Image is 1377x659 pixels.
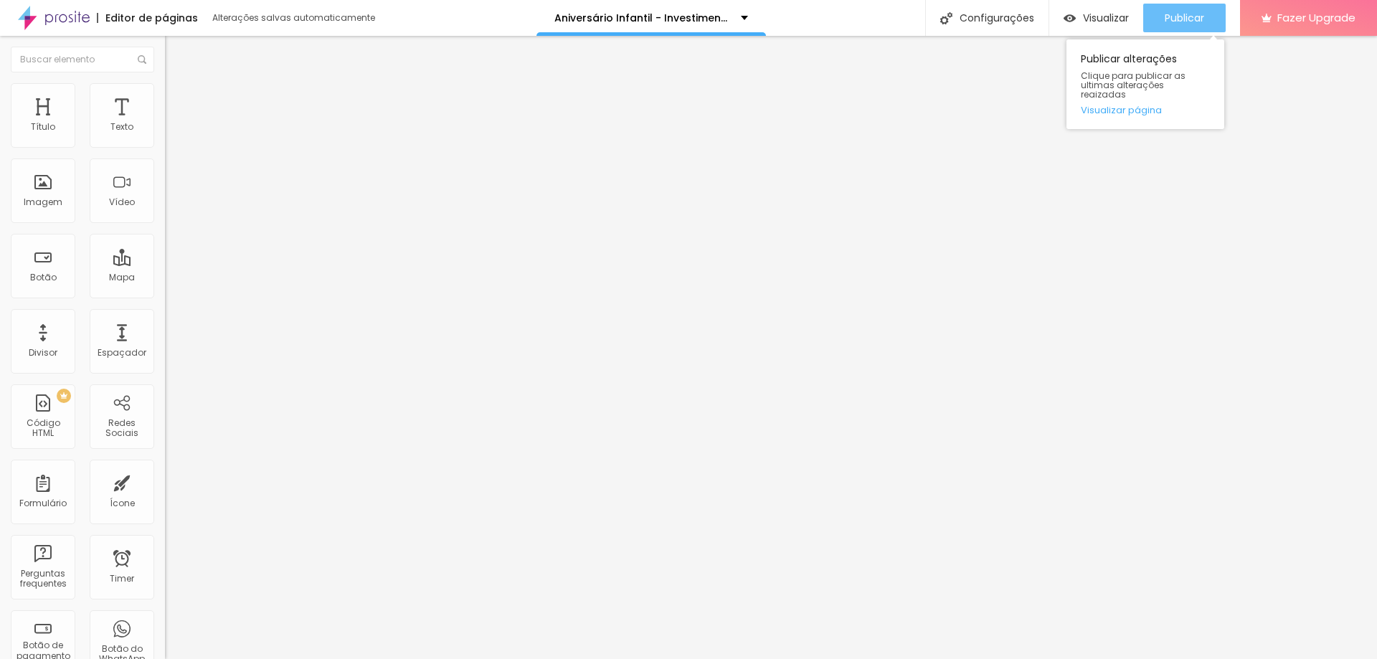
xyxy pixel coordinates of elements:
[1081,105,1210,115] a: Visualizar página
[1277,11,1355,24] span: Fazer Upgrade
[109,197,135,207] div: Vídeo
[14,569,71,589] div: Perguntas frequentes
[29,348,57,358] div: Divisor
[109,272,135,283] div: Mapa
[212,14,377,22] div: Alterações salvas automaticamente
[138,55,146,64] img: Icone
[97,13,198,23] div: Editor de páginas
[110,498,135,508] div: Ícone
[1064,12,1076,24] img: view-1.svg
[1165,12,1204,24] span: Publicar
[30,272,57,283] div: Botão
[93,418,150,439] div: Redes Sociais
[1083,12,1129,24] span: Visualizar
[14,418,71,439] div: Código HTML
[940,12,952,24] img: Icone
[110,574,134,584] div: Timer
[24,197,62,207] div: Imagem
[554,13,730,23] p: Aniversário Infantil - Investimento.
[1049,4,1143,32] button: Visualizar
[11,47,154,72] input: Buscar elemento
[1066,39,1224,129] div: Publicar alterações
[110,122,133,132] div: Texto
[98,348,146,358] div: Espaçador
[1143,4,1226,32] button: Publicar
[31,122,55,132] div: Título
[165,36,1377,659] iframe: Editor
[1081,71,1210,100] span: Clique para publicar as ultimas alterações reaizadas
[19,498,67,508] div: Formulário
